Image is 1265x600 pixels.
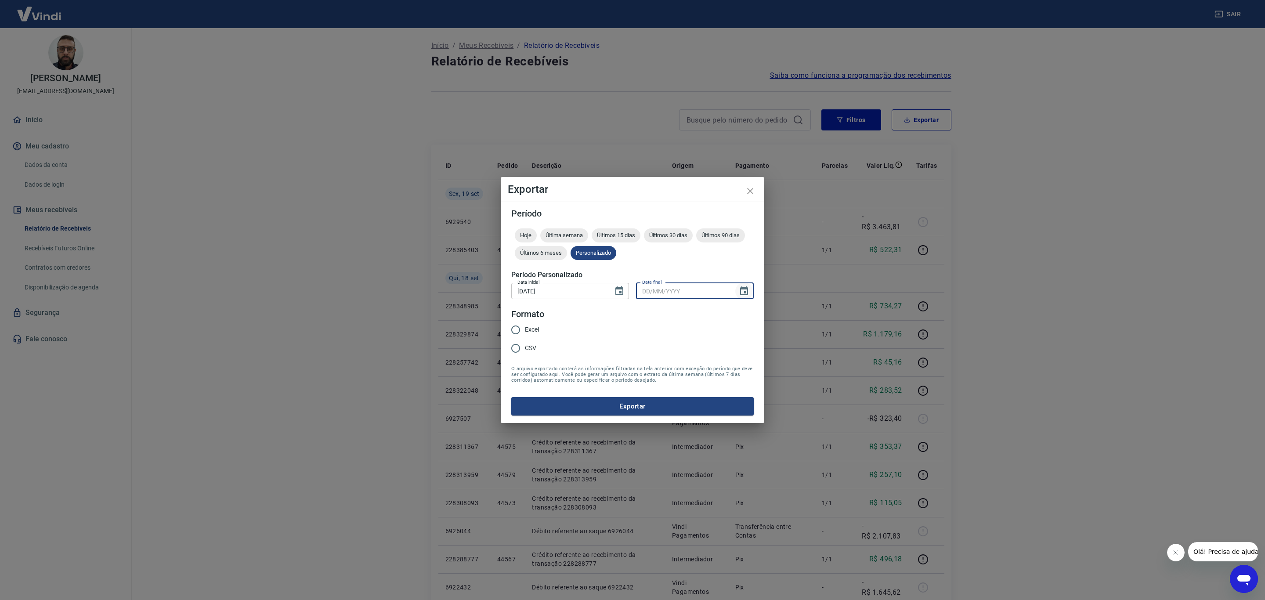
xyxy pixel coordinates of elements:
legend: Formato [511,308,544,321]
button: Exportar [511,397,754,416]
div: Últimos 90 dias [696,228,745,242]
div: Últimos 30 dias [644,228,693,242]
span: CSV [525,343,536,353]
h5: Período Personalizado [511,271,754,279]
span: Últimos 30 dias [644,232,693,239]
span: Últimos 15 dias [592,232,640,239]
h4: Exportar [508,184,757,195]
div: Últimos 15 dias [592,228,640,242]
button: Choose date, selected date is 18 de set de 2025 [611,282,628,300]
span: Última semana [540,232,588,239]
span: Últimos 6 meses [515,249,567,256]
h5: Período [511,209,754,218]
span: O arquivo exportado conterá as informações filtradas na tela anterior com exceção do período que ... [511,366,754,383]
button: Choose date [735,282,753,300]
span: Personalizado [571,249,616,256]
div: Hoje [515,228,537,242]
iframe: Mensagem da empresa [1188,542,1258,561]
span: Últimos 90 dias [696,232,745,239]
label: Data inicial [517,279,540,286]
div: Personalizado [571,246,616,260]
input: DD/MM/YYYY [511,283,607,299]
div: Última semana [540,228,588,242]
iframe: Botão para abrir a janela de mensagens [1230,565,1258,593]
label: Data final [642,279,662,286]
span: Hoje [515,232,537,239]
input: DD/MM/YYYY [636,283,732,299]
span: Olá! Precisa de ajuda? [5,6,74,13]
span: Excel [525,325,539,334]
button: close [740,181,761,202]
iframe: Fechar mensagem [1167,544,1185,561]
div: Últimos 6 meses [515,246,567,260]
